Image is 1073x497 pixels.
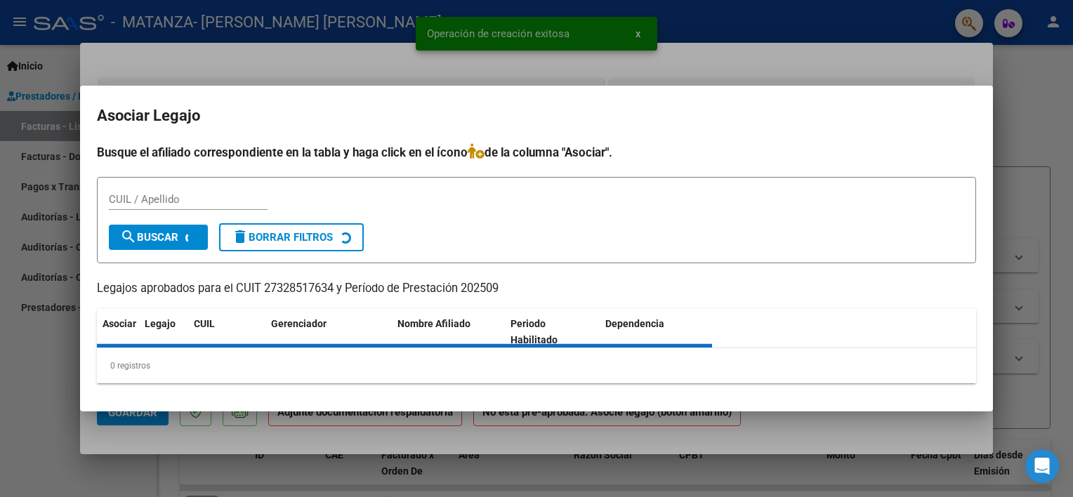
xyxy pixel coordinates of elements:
span: Periodo Habilitado [511,318,558,345]
mat-icon: search [120,228,137,245]
span: Asociar [103,318,136,329]
button: Buscar [109,225,208,250]
h2: Asociar Legajo [97,102,976,129]
datatable-header-cell: Periodo Habilitado [505,309,600,355]
h4: Busque el afiliado correspondiente en la tabla y haga click en el ícono de la columna "Asociar". [97,143,976,161]
mat-icon: delete [232,228,249,245]
span: CUIL [194,318,215,329]
div: Open Intercom Messenger [1025,449,1059,483]
datatable-header-cell: Gerenciador [265,309,392,355]
button: Borrar Filtros [219,223,364,251]
span: Legajo [145,318,176,329]
span: Dependencia [605,318,664,329]
p: Legajos aprobados para el CUIT 27328517634 y Período de Prestación 202509 [97,280,976,298]
span: Buscar [120,231,178,244]
datatable-header-cell: Asociar [97,309,139,355]
span: Nombre Afiliado [397,318,470,329]
div: 0 registros [97,348,976,383]
datatable-header-cell: Dependencia [600,309,713,355]
span: Gerenciador [271,318,327,329]
datatable-header-cell: Nombre Afiliado [392,309,505,355]
datatable-header-cell: CUIL [188,309,265,355]
span: Borrar Filtros [232,231,333,244]
datatable-header-cell: Legajo [139,309,188,355]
